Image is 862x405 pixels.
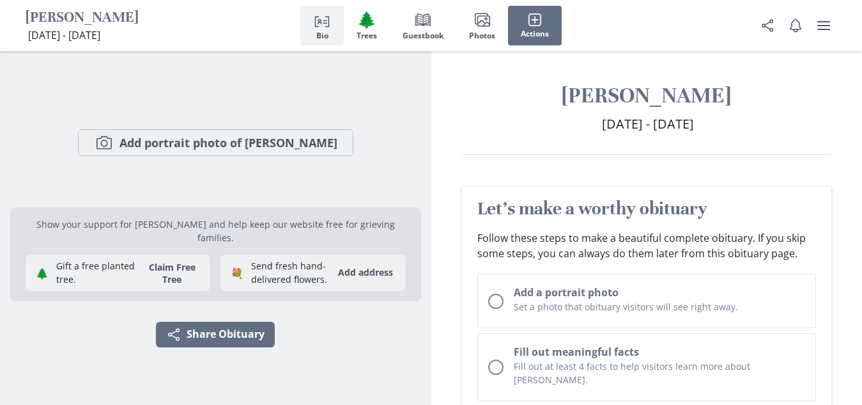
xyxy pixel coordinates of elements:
h1: [PERSON_NAME] [26,8,139,28]
button: Photos [456,6,508,45]
p: Set a photo that obituary visitors will see right away. [514,300,806,314]
span: Trees [357,31,377,40]
button: Actions [508,6,562,45]
button: Share Obituary [156,322,275,347]
span: Bio [316,31,328,40]
span: [DATE] - [DATE] [602,115,694,132]
p: Show your support for [PERSON_NAME] and help keep our website free for grieving families. [26,218,406,244]
button: Guestbook [390,6,456,45]
h2: Add a portrait photo [514,285,806,300]
span: Guestbook [403,31,443,40]
button: Share Obituary [755,13,780,38]
span: Tree [357,10,376,29]
h1: [PERSON_NAME] [462,82,832,109]
h2: Let's make a worthy obituary [477,197,817,220]
div: Unchecked circle [488,294,504,309]
button: Claim Free Tree [139,261,205,285]
button: Fill out meaningful factsFill out at least 4 facts to help visitors learn more about [PERSON_NAME]. [477,333,817,401]
button: Trees [344,6,390,45]
button: Add a portrait photoSet a photo that obituary visitors will see right away. [477,274,817,328]
button: user menu [811,13,836,38]
button: Notifications [783,13,808,38]
p: Follow these steps to make a beautiful complete obituary. If you skip some steps, you can always ... [477,230,817,261]
p: Fill out at least 4 facts to help visitors learn more about [PERSON_NAME]. [514,360,806,386]
div: Unchecked circle [488,360,504,375]
button: Add portrait photo of [PERSON_NAME] [78,129,353,156]
span: [DATE] - [DATE] [28,28,100,42]
span: Photos [469,31,495,40]
h2: Fill out meaningful facts [514,344,806,360]
span: Actions [521,29,549,38]
button: Bio [300,6,344,45]
button: Add address [330,263,401,283]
